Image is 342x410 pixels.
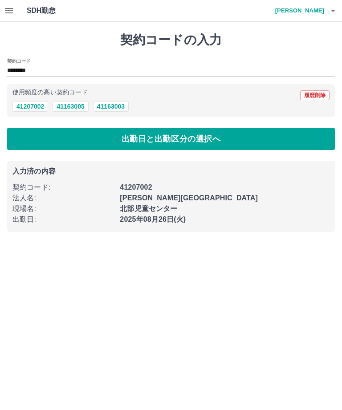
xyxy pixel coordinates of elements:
[12,203,114,214] p: 現場名 :
[7,128,335,150] button: 出勤日と出勤区分の選択へ
[12,101,48,112] button: 41207002
[120,215,186,223] b: 2025年08月26日(火)
[7,32,335,48] h1: 契約コードの入力
[12,214,114,225] p: 出勤日 :
[12,193,114,203] p: 法人名 :
[120,194,258,202] b: [PERSON_NAME][GEOGRAPHIC_DATA]
[7,57,31,65] h2: 契約コード
[53,101,88,112] button: 41163005
[12,182,114,193] p: 契約コード :
[12,168,330,175] p: 入力済の内容
[120,205,177,212] b: 北部児童センター
[93,101,129,112] button: 41163003
[300,90,330,100] button: 履歴削除
[120,183,152,191] b: 41207002
[12,89,88,96] p: 使用頻度の高い契約コード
